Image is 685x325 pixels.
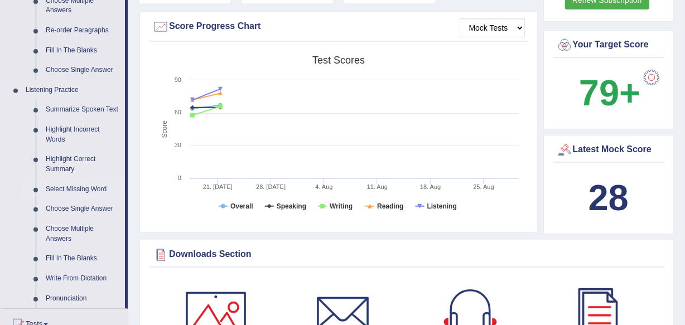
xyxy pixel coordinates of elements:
tspan: 28. [DATE] [256,183,286,190]
tspan: Overall [230,202,253,210]
text: 0 [178,174,181,181]
b: 79+ [579,72,640,113]
text: 30 [175,142,181,148]
a: Fill In The Blanks [41,41,125,61]
tspan: 21. [DATE] [203,183,233,190]
tspan: Listening [427,202,457,210]
tspan: 18. Aug [420,183,441,190]
tspan: Test scores [312,55,365,66]
a: Pronunciation [41,289,125,309]
div: Latest Mock Score [556,142,662,158]
tspan: 25. Aug [473,183,494,190]
div: Score Progress Chart [152,18,525,35]
b: 28 [588,177,629,218]
a: Summarize Spoken Text [41,100,125,120]
text: 90 [175,76,181,83]
a: Re-order Paragraphs [41,21,125,41]
tspan: 11. Aug [367,183,388,190]
a: Highlight Correct Summary [41,149,125,179]
tspan: Score [161,120,168,138]
tspan: Reading [377,202,403,210]
a: Fill In The Blanks [41,249,125,269]
a: Choose Multiple Answers [41,219,125,249]
a: Choose Single Answer [41,60,125,80]
a: Listening Practice [21,80,125,100]
a: Choose Single Answer [41,199,125,219]
tspan: 4. Aug [315,183,332,190]
div: Downloads Section [152,246,661,263]
a: Write From Dictation [41,269,125,289]
a: Highlight Incorrect Words [41,120,125,149]
tspan: Speaking [277,202,306,210]
div: Your Target Score [556,37,662,54]
tspan: Writing [330,202,353,210]
text: 60 [175,109,181,115]
a: Select Missing Word [41,180,125,200]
